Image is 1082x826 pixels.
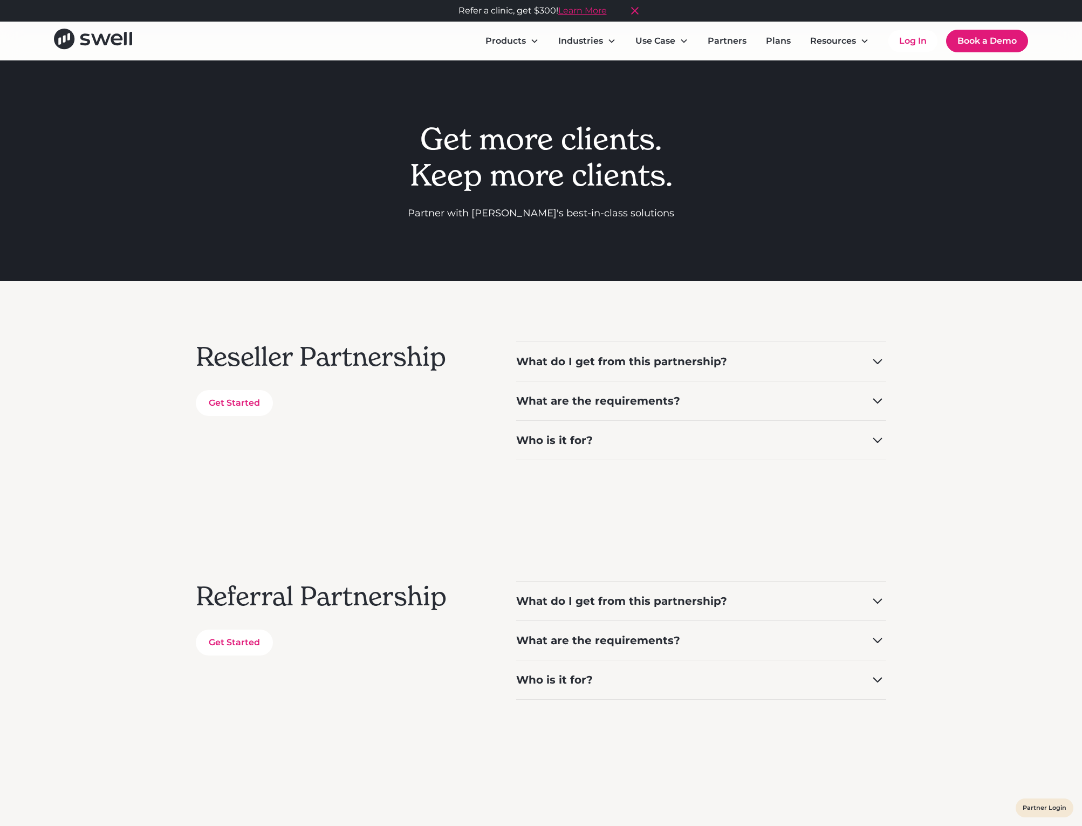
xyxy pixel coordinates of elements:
[699,30,755,52] a: Partners
[196,581,473,612] h2: Referral Partnership
[757,30,799,52] a: Plans
[408,121,674,193] h1: Get more clients. Keep more clients.
[196,630,273,656] a: Get Started
[485,35,526,47] div: Products
[558,35,603,47] div: Industries
[516,593,727,609] div: What do I get from this partnership?
[516,672,593,687] div: Who is it for?
[516,354,727,369] div: What do I get from this partnership?
[1023,801,1066,815] a: Partner Login
[196,390,273,416] a: Get Started
[558,5,607,16] a: Learn More
[810,35,856,47] div: Resources
[516,633,680,648] div: What are the requirements?
[888,30,937,52] a: Log In
[635,35,675,47] div: Use Case
[516,433,593,448] div: Who is it for?
[408,206,674,221] p: Partner with [PERSON_NAME]'s best-in-class solutions
[516,393,680,408] div: What are the requirements?
[196,342,473,373] h2: Reseller Partnership
[946,30,1028,52] a: Book a Demo
[458,4,607,17] div: Refer a clinic, get $300!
